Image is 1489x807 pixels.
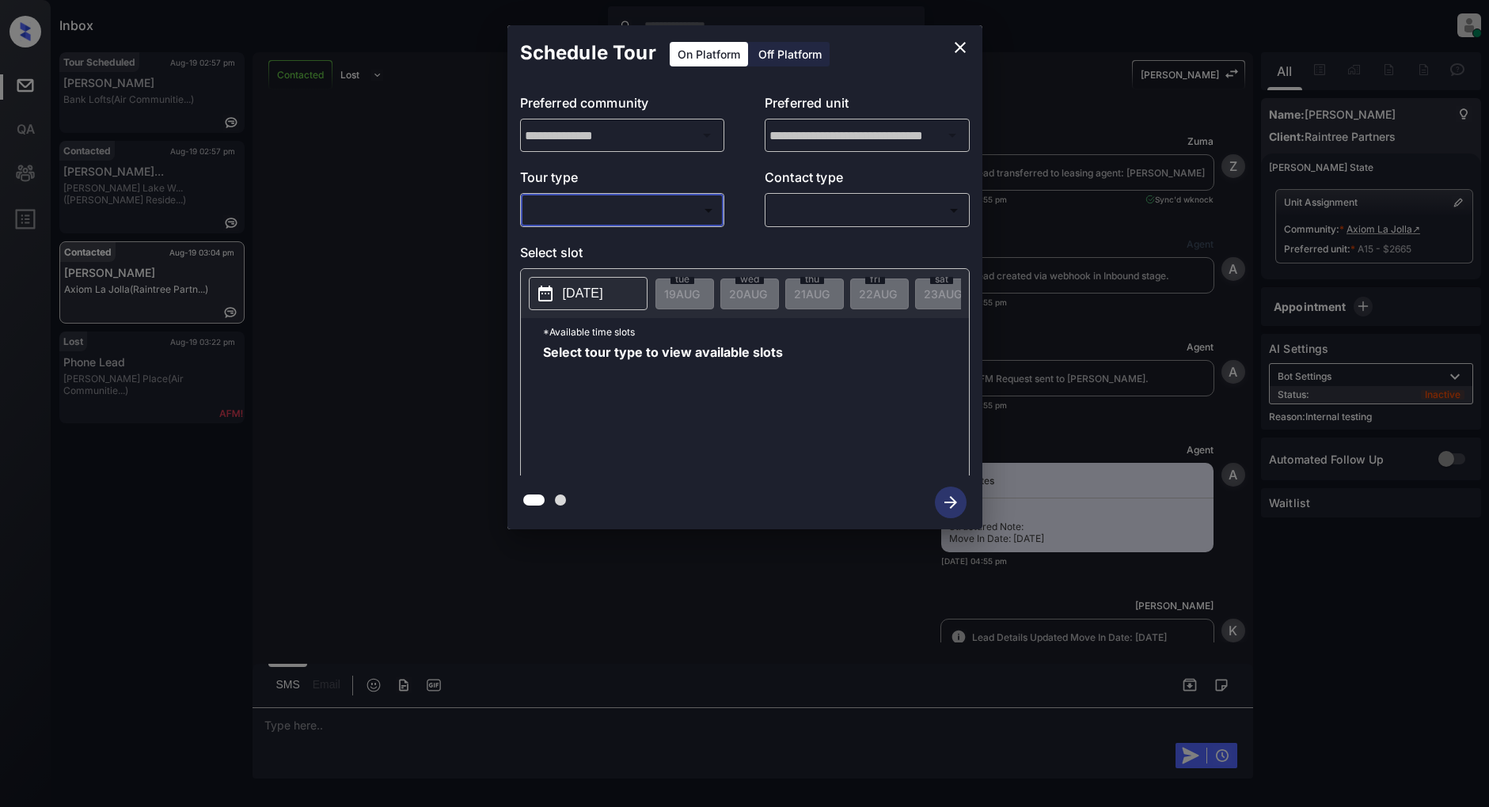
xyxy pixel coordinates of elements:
[670,42,748,66] div: On Platform
[520,168,725,193] p: Tour type
[507,25,669,81] h2: Schedule Tour
[765,93,970,119] p: Preferred unit
[944,32,976,63] button: close
[765,168,970,193] p: Contact type
[563,284,603,303] p: [DATE]
[529,277,648,310] button: [DATE]
[750,42,830,66] div: Off Platform
[543,318,969,346] p: *Available time slots
[543,346,783,472] span: Select tour type to view available slots
[520,243,970,268] p: Select slot
[520,93,725,119] p: Preferred community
